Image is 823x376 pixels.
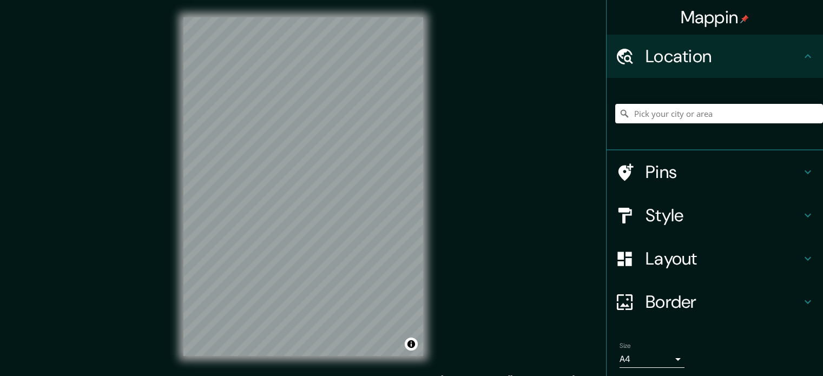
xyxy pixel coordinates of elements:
h4: Border [646,291,801,313]
canvas: Map [183,17,423,356]
h4: Pins [646,161,801,183]
h4: Style [646,205,801,226]
h4: Mappin [681,6,749,28]
h4: Location [646,45,801,67]
img: pin-icon.png [740,15,749,23]
h4: Layout [646,248,801,269]
button: Toggle attribution [405,338,418,351]
input: Pick your city or area [615,104,823,123]
label: Size [620,341,631,351]
div: Style [607,194,823,237]
div: Pins [607,150,823,194]
div: Layout [607,237,823,280]
div: Location [607,35,823,78]
div: A4 [620,351,684,368]
div: Border [607,280,823,324]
